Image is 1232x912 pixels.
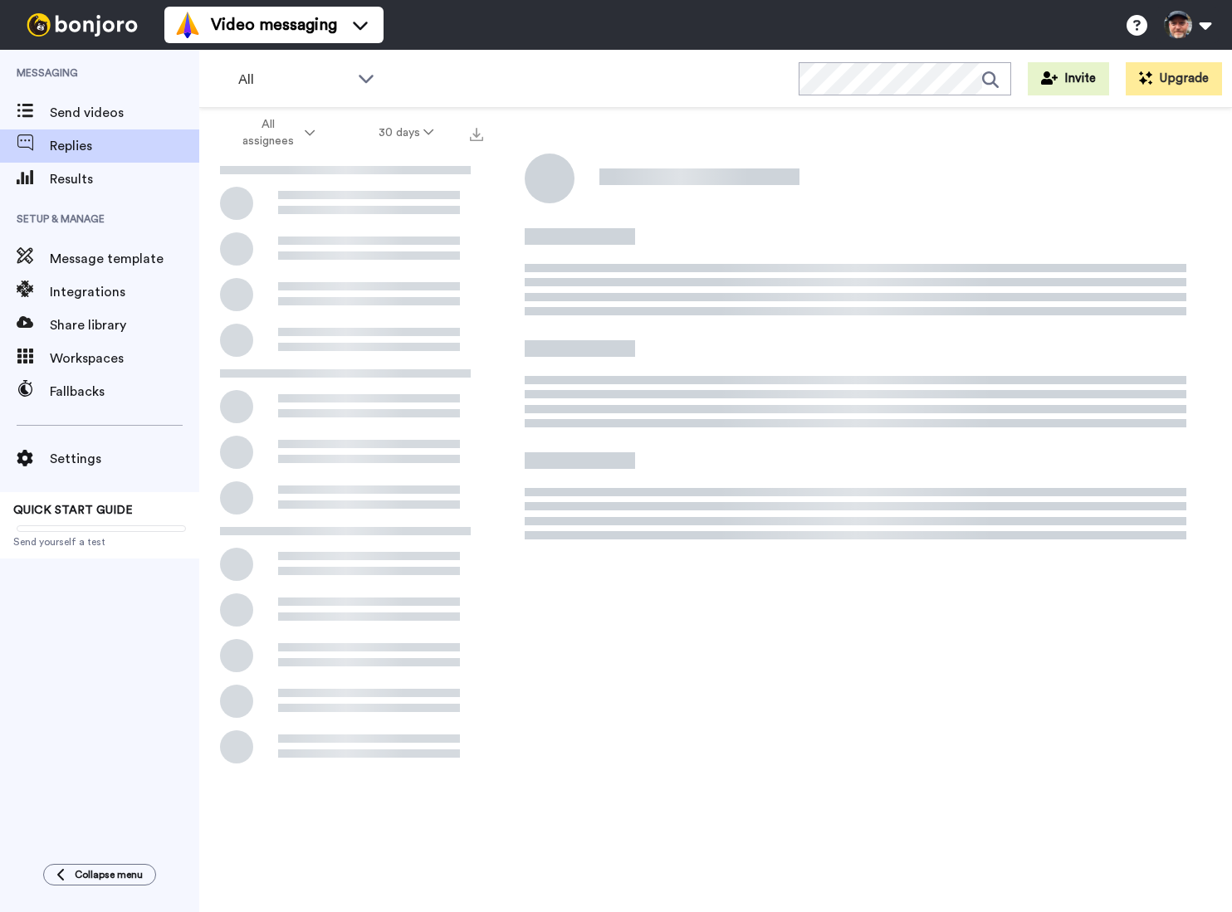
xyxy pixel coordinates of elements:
img: vm-color.svg [174,12,201,38]
span: Message template [50,249,199,269]
span: Integrations [50,282,199,302]
button: Export all results that match these filters now. [465,120,488,145]
span: Send videos [50,103,199,123]
span: Share library [50,315,199,335]
span: All [238,70,350,90]
span: Send yourself a test [13,535,186,549]
button: Collapse menu [43,864,156,885]
span: Settings [50,449,199,469]
span: QUICK START GUIDE [13,505,133,516]
img: bj-logo-header-white.svg [20,13,144,37]
button: Upgrade [1126,62,1222,95]
img: export.svg [470,128,483,141]
span: Replies [50,136,199,156]
span: Results [50,169,199,189]
span: Collapse menu [75,868,143,881]
span: Fallbacks [50,382,199,402]
span: Video messaging [211,13,337,37]
span: All assignees [234,116,301,149]
button: Invite [1028,62,1109,95]
span: Workspaces [50,349,199,368]
button: All assignees [203,110,347,156]
button: 30 days [347,118,466,148]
